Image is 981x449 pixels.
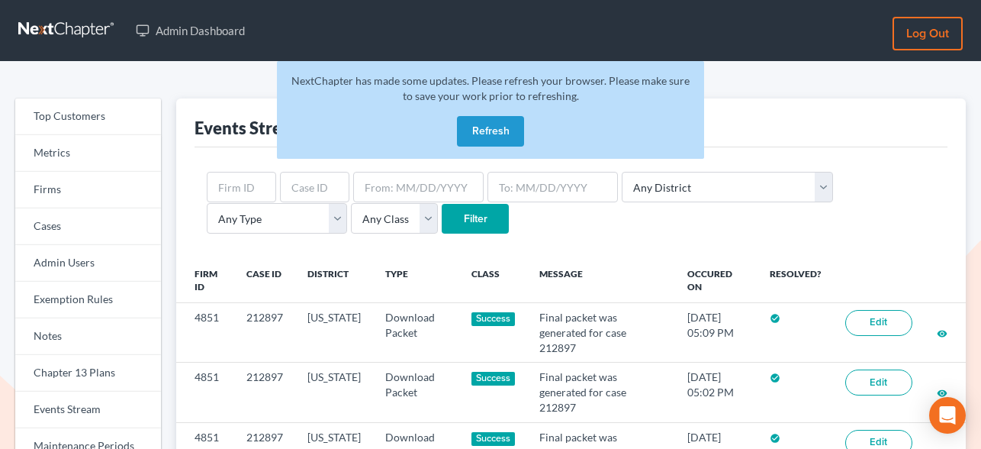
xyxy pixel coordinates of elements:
[845,370,912,396] a: Edit
[280,172,349,202] input: Case ID
[353,172,484,202] input: From: MM/DD/YYYY
[176,303,234,363] td: 4851
[373,259,458,303] th: Type
[471,312,516,326] div: Success
[373,303,458,363] td: Download Packet
[757,259,833,303] th: Resolved?
[234,259,295,303] th: Case ID
[527,259,675,303] th: Message
[471,432,516,446] div: Success
[295,303,373,363] td: [US_STATE]
[234,363,295,422] td: 212897
[937,388,947,399] i: visibility
[15,318,161,355] a: Notes
[195,117,305,139] div: Events Stream
[459,259,528,303] th: Class
[937,326,947,339] a: visibility
[457,116,524,147] button: Refresh
[128,17,252,44] a: Admin Dashboard
[770,433,780,444] i: check_circle
[527,303,675,363] td: Final packet was generated for case 212897
[937,328,947,339] i: visibility
[893,17,963,50] a: Log out
[15,392,161,428] a: Events Stream
[487,172,618,202] input: To: MM/DD/YYYY
[176,363,234,422] td: 4851
[291,74,690,102] span: NextChapter has made some updates. Please refresh your browser. Please make sure to save your wor...
[15,355,161,392] a: Chapter 13 Plans
[295,259,373,303] th: District
[770,313,780,324] i: check_circle
[770,373,780,383] i: check_circle
[234,303,295,363] td: 212897
[15,282,161,318] a: Exemption Rules
[176,259,234,303] th: Firm ID
[471,372,516,386] div: Success
[675,303,757,363] td: [DATE] 05:09 PM
[675,363,757,422] td: [DATE] 05:02 PM
[15,208,161,245] a: Cases
[929,397,966,434] div: Open Intercom Messenger
[15,245,161,282] a: Admin Users
[845,310,912,336] a: Edit
[15,135,161,172] a: Metrics
[527,363,675,422] td: Final packet was generated for case 212897
[15,99,161,135] a: Top Customers
[295,363,373,422] td: [US_STATE]
[937,386,947,399] a: visibility
[675,259,757,303] th: Occured On
[207,172,276,202] input: Firm ID
[15,172,161,208] a: Firms
[373,363,458,422] td: Download Packet
[442,204,509,234] input: Filter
